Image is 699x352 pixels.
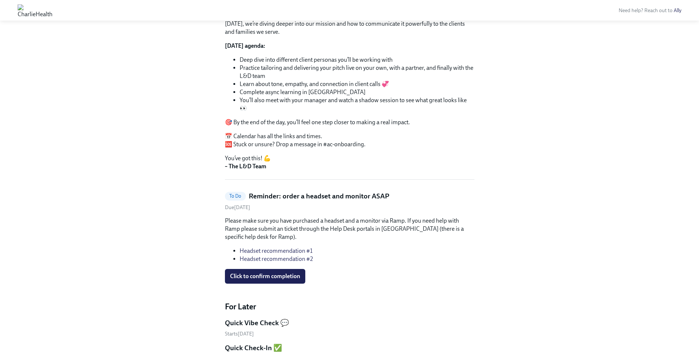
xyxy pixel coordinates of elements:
[225,331,254,337] span: Tuesday, August 26th 2025, 2:00 pm
[674,7,681,14] a: Ally
[240,80,474,88] li: Learn about tone, empathy, and connection in client calls 💞
[240,88,474,96] li: Complete async learning in [GEOGRAPHIC_DATA]
[240,56,474,64] li: Deep dive into different client personas you’ll be working with
[225,163,266,170] strong: – The L&D Team
[240,96,474,112] li: You’ll also meet with your manager and watch a shadow session to see what great looks like 👀
[225,204,250,211] span: Tuesday, August 26th 2025, 7:00 am
[249,191,389,201] h5: Reminder: order a headset and monitor ASAP
[225,42,265,49] strong: [DATE] agenda:
[240,64,474,80] li: Practice tailoring and delivering your pitch live on your own, with a partner, and finally with t...
[225,301,474,312] h4: For Later
[225,20,474,36] p: [DATE], we’re diving deeper into our mission and how to communicate it powerfully to the clients ...
[230,273,300,280] span: Click to confirm completion
[225,318,289,328] h5: Quick Vibe Check 💬
[225,193,246,199] span: To Do
[225,318,474,338] a: Quick Vibe Check 💬Starts[DATE]
[225,269,305,284] button: Click to confirm completion
[619,7,681,14] span: Need help? Reach out to
[225,132,474,148] p: 📅 Calendar has all the links and times. 🆘 Stuck or unsure? Drop a message in #ac-onboarding.
[225,118,474,126] p: 🎯 By the end of the day, you’ll feel one step closer to making a real impact.
[225,217,474,241] p: Please make sure you have purchased a headset and a monitor via Ramp. If you need help with Ramp ...
[240,247,313,254] a: Headset recommendation #1
[225,154,474,170] p: You’ve got this! 💪
[18,4,52,16] img: CharlieHealth
[240,255,313,262] a: Headset recommendation #2
[225,191,474,211] a: To DoReminder: order a headset and monitor ASAPDue[DATE]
